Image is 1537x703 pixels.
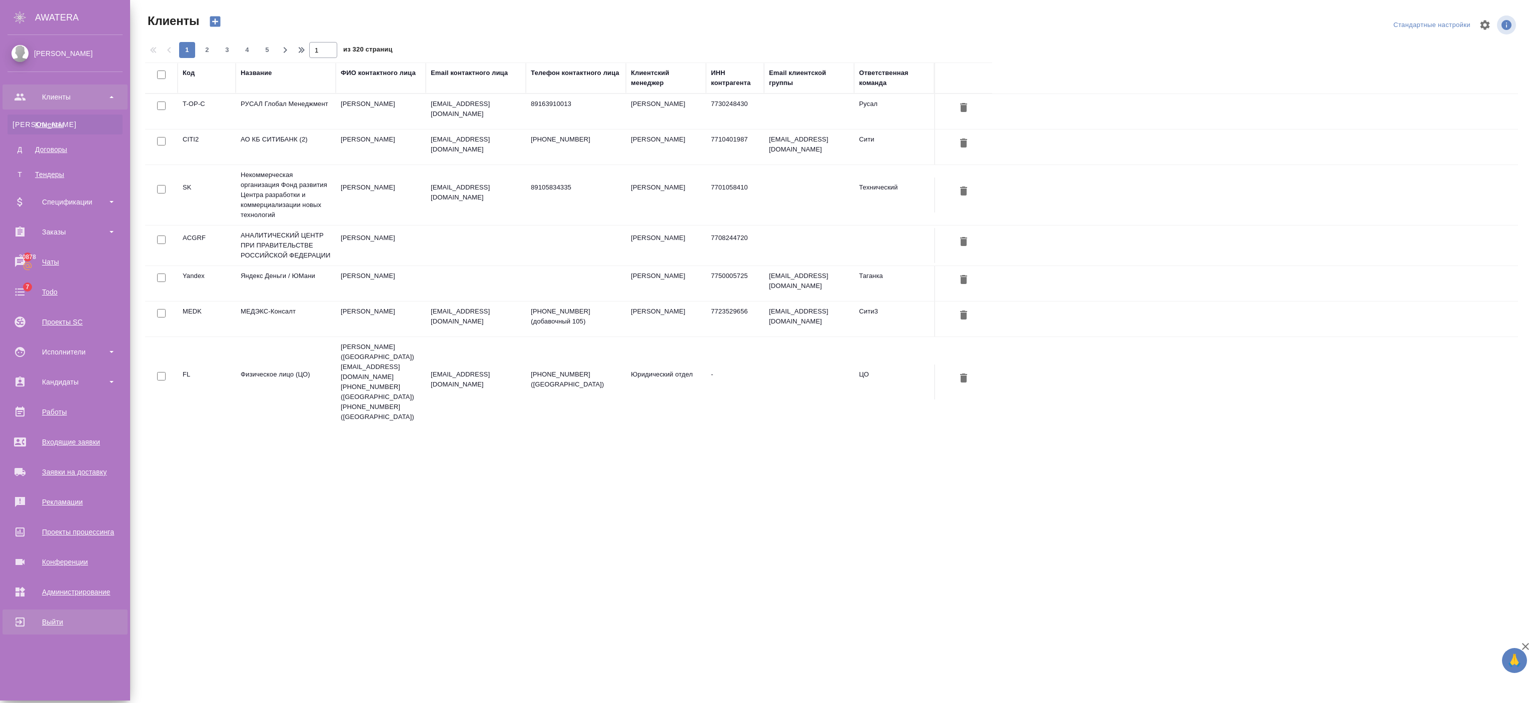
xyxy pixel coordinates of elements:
span: 30878 [13,252,42,262]
a: 7Todo [3,279,128,304]
td: Физическое лицо (ЦО) [236,364,336,399]
td: Русал [854,94,934,129]
p: [EMAIL_ADDRESS][DOMAIN_NAME] [431,182,521,202]
td: МЕДЭКС-Консалт [236,301,336,336]
a: ДДоговоры [8,139,123,159]
td: 7750005725 [706,266,764,301]
span: 4 [239,45,255,55]
button: Удалить [955,233,972,251]
div: Рекламации [8,494,123,509]
td: [PERSON_NAME] [626,129,706,164]
p: [EMAIL_ADDRESS][DOMAIN_NAME] [431,306,521,326]
button: 2 [199,42,215,58]
a: Рекламации [3,489,128,514]
span: 🙏 [1506,650,1523,671]
td: 7708244720 [706,228,764,263]
td: - [706,364,764,399]
a: Выйти [3,609,128,634]
div: Администрирование [8,584,123,599]
div: Работы [8,404,123,419]
div: Название [241,68,272,78]
td: Некоммерческая организация Фонд развития Центра разработки и коммерциализации новых технологий [236,165,336,225]
td: MEDK [178,301,236,336]
td: ACGRF [178,228,236,263]
a: [PERSON_NAME]Клиенты [8,114,123,134]
td: CITI2 [178,129,236,164]
div: Телефон контактного лица [531,68,619,78]
div: Клиентский менеджер [631,68,701,88]
button: 5 [259,42,275,58]
td: [PERSON_NAME] [336,228,426,263]
a: Заявки на доставку [3,459,128,484]
div: Кандидаты [8,374,123,389]
td: [PERSON_NAME] [626,266,706,301]
td: [PERSON_NAME] [336,129,426,164]
p: 89105834335 [531,182,621,192]
div: Чаты [8,254,123,269]
td: [PERSON_NAME] ([GEOGRAPHIC_DATA]) [EMAIL_ADDRESS][DOMAIN_NAME] [PHONE_NUMBER] ([GEOGRAPHIC_DATA])... [336,337,426,427]
div: Email клиентской группы [769,68,849,88]
td: 7701058410 [706,177,764,212]
td: 7710401987 [706,129,764,164]
td: [PERSON_NAME] [626,177,706,212]
button: Удалить [955,369,972,388]
td: [PERSON_NAME] [336,266,426,301]
td: [EMAIL_ADDRESS][DOMAIN_NAME] [764,266,854,301]
td: [PERSON_NAME] [626,94,706,129]
span: из 320 страниц [343,43,392,58]
div: Проекты SC [8,314,123,329]
td: SK [178,177,236,212]
button: Удалить [955,134,972,153]
td: Технический [854,177,934,212]
button: 🙏 [1502,648,1527,673]
div: Спецификации [8,194,123,209]
td: FL [178,364,236,399]
td: 7730248430 [706,94,764,129]
div: Конференции [8,554,123,569]
td: РУСАЛ Глобал Менеджмент [236,94,336,129]
button: Удалить [955,271,972,289]
span: Клиенты [145,13,199,29]
div: Входящие заявки [8,434,123,449]
td: T-OP-C [178,94,236,129]
td: ЦО [854,364,934,399]
td: Яндекс Деньги / ЮМани [236,266,336,301]
p: [EMAIL_ADDRESS][DOMAIN_NAME] [431,369,521,389]
div: split button [1391,17,1473,33]
div: Выйти [8,614,123,629]
td: [PERSON_NAME] [626,228,706,263]
span: 2 [199,45,215,55]
span: Настроить таблицу [1473,13,1497,37]
a: Проекты SC [3,309,128,334]
td: Yandex [178,266,236,301]
a: Конференции [3,549,128,574]
a: Администрирование [3,579,128,604]
p: [PHONE_NUMBER] [531,134,621,144]
div: AWATERA [35,7,130,27]
div: Проекты процессинга [8,524,123,539]
span: 5 [259,45,275,55]
td: [PERSON_NAME] [336,94,426,129]
a: Работы [3,399,128,424]
p: 89163910013 [531,99,621,109]
td: [EMAIL_ADDRESS][DOMAIN_NAME] [764,301,854,336]
div: Todo [8,284,123,299]
a: Входящие заявки [3,429,128,454]
span: 7 [20,282,35,292]
a: 30878Чаты [3,249,128,274]
button: Удалить [955,182,972,201]
div: ИНН контрагента [711,68,759,88]
p: [PHONE_NUMBER] ([GEOGRAPHIC_DATA]) [531,369,621,389]
div: [PERSON_NAME] [8,48,123,59]
div: Заказы [8,224,123,239]
div: Клиенты [13,119,118,129]
div: Исполнители [8,344,123,359]
span: Посмотреть информацию [1497,15,1518,34]
td: [PERSON_NAME] [336,177,426,212]
div: Клиенты [8,89,123,104]
td: 7723529656 [706,301,764,336]
td: [EMAIL_ADDRESS][DOMAIN_NAME] [764,129,854,164]
td: Таганка [854,266,934,301]
a: ТТендеры [8,164,123,184]
div: Договоры [13,144,118,154]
